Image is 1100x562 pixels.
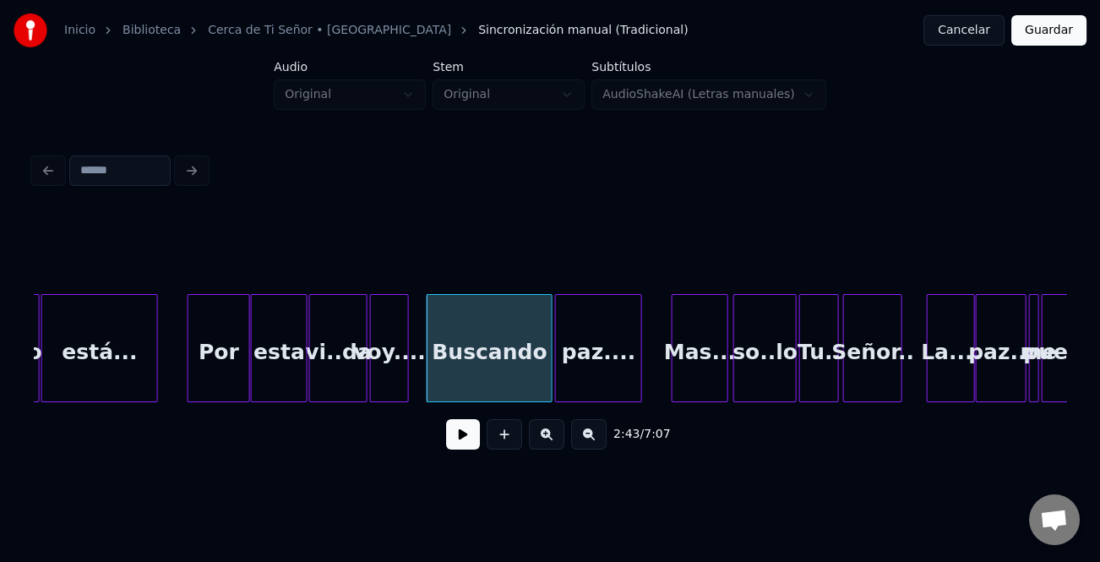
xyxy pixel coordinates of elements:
nav: breadcrumb [64,22,689,39]
span: 2:43 [613,426,640,443]
img: youka [14,14,47,47]
div: Chat abierto [1029,494,1080,545]
div: / [613,426,654,443]
button: Guardar [1011,15,1086,46]
a: Biblioteca [123,22,181,39]
label: Audio [274,61,426,73]
a: Inicio [64,22,95,39]
label: Stem [433,61,585,73]
span: Sincronización manual (Tradicional) [478,22,688,39]
span: 7:07 [644,426,670,443]
button: Cancelar [923,15,1005,46]
label: Subtítulos [591,61,826,73]
a: Cerca de Ti Señor • [GEOGRAPHIC_DATA] [208,22,451,39]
